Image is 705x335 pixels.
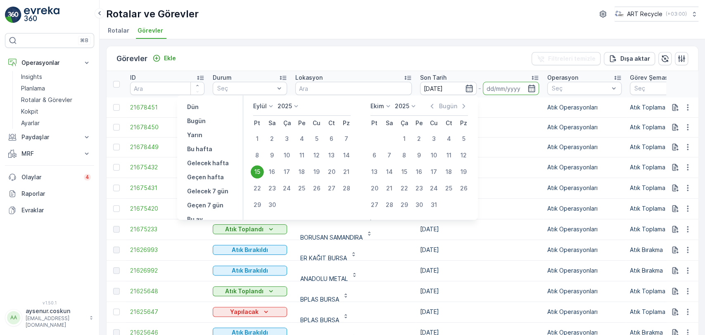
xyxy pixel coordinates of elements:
[416,281,543,302] td: [DATE]
[278,102,292,110] p: 2025
[251,165,264,178] div: 15
[416,157,543,178] td: [DATE]
[324,116,339,131] th: Cumartesi
[339,116,354,131] th: Pazar
[368,165,381,178] div: 13
[309,116,324,131] th: Cuma
[340,165,353,178] div: 21
[630,225,704,233] p: Atık Toplama
[547,74,578,82] p: Operasyon
[427,165,441,178] div: 17
[5,202,94,219] a: Evraklar
[620,55,650,63] p: Dışa aktar
[108,26,129,35] span: Rotalar
[295,82,412,95] input: Ara
[413,132,426,145] div: 2
[310,149,323,162] div: 12
[456,116,471,131] th: Pazar
[253,102,267,110] p: Eylül
[21,73,42,81] p: Insights
[18,71,94,83] a: Insights
[130,287,204,295] a: 21625648
[300,295,339,304] p: BPLAS BURSA
[398,165,411,178] div: 15
[5,300,94,305] span: v 1.50.1
[138,26,163,35] span: Görevler
[416,137,543,157] td: [DATE]
[217,84,274,93] p: Seç
[213,245,287,255] button: Atık Bırakıldı
[634,84,691,93] p: Seç
[416,302,543,322] td: [DATE]
[106,7,199,21] p: Rotalar ve Görevler
[442,116,456,131] th: Cumartesi
[630,143,704,151] p: Atık Toplama
[113,144,120,150] div: Toggle Row Selected
[310,182,323,195] div: 26
[547,246,622,254] p: Atık Operasyonları
[251,149,264,162] div: 8
[184,186,232,196] button: Gelecek 7 gün
[547,123,622,131] p: Atık Operasyonları
[149,53,179,63] button: Ekle
[547,103,622,112] p: Atık Operasyonları
[225,225,263,233] p: Atık Toplandı
[382,116,397,131] th: Salı
[130,123,204,131] a: 21678450
[251,198,264,211] div: 29
[21,190,91,198] p: Raporlar
[184,158,232,168] button: Gelecek hafta
[187,103,199,111] p: Dün
[416,178,543,198] td: [DATE]
[5,55,94,71] button: Operasyonlar
[130,163,204,171] a: 21675432
[615,7,698,21] button: ART Recycle(+03:00)
[21,173,79,181] p: Olaylar
[280,165,294,178] div: 17
[416,240,543,260] td: [DATE]
[225,287,263,295] p: Atık Toplandı
[300,233,363,242] p: BORUSAN SAMANDIRA
[26,315,85,328] p: [EMAIL_ADDRESS][DOMAIN_NAME]
[213,224,287,234] button: Atık Toplandı
[547,266,622,275] p: Atık Operasyonları
[547,287,622,295] p: Atık Operasyonları
[113,247,120,253] div: Toggle Row Selected
[184,172,227,182] button: Geçen hafta
[24,7,59,23] img: logo_light-DOdMpM7g.png
[547,308,622,316] p: Atık Operasyonları
[130,204,204,213] span: 21675420
[457,182,470,195] div: 26
[630,103,704,112] p: Atık Toplama
[187,117,206,125] p: Bugün
[21,150,78,158] p: MRF
[325,182,338,195] div: 27
[478,83,481,93] p: -
[627,10,662,18] p: ART Recycle
[295,182,309,195] div: 25
[5,7,21,23] img: logo
[295,243,362,257] button: ER KAĞIT BURSA
[413,165,426,178] div: 16
[184,116,209,126] button: Bugün
[416,219,543,240] td: [DATE]
[187,215,203,223] p: Bu ay
[130,103,204,112] span: 21678451
[130,82,204,95] input: Ara
[548,55,596,63] p: Filtreleri temizle
[113,205,120,212] div: Toggle Row Selected
[300,275,348,283] p: ANADOLU METAL
[21,119,40,127] p: Ayarlar
[80,37,88,44] p: ⌘B
[294,116,309,131] th: Perşembe
[666,11,687,17] p: ( +03:00 )
[113,124,120,131] div: Toggle Row Selected
[398,198,411,211] div: 29
[232,266,268,275] p: Atık Bırakıldı
[113,164,120,171] div: Toggle Row Selected
[630,184,704,192] p: Atık Toplama
[340,132,353,145] div: 7
[630,287,704,295] p: Atık Toplama
[340,149,353,162] div: 14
